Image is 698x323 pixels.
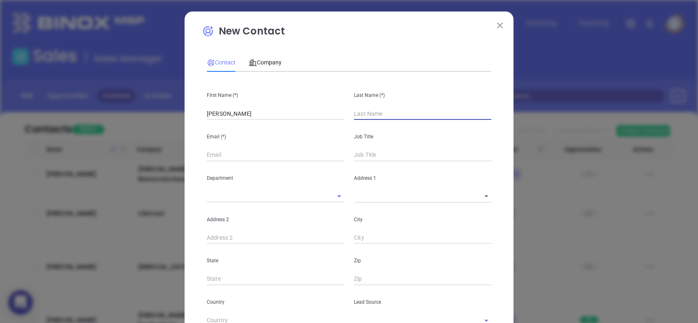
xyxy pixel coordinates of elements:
[207,273,344,285] input: State
[207,174,344,183] p: Department
[202,24,496,43] p: New Contact
[354,298,491,307] p: Lead Source
[207,91,344,100] p: First Name (*)
[333,190,345,202] button: Open
[207,108,344,120] input: First Name
[354,174,491,183] p: Address 1
[207,132,344,141] p: Email (*)
[207,232,344,244] input: Address 2
[354,91,491,100] p: Last Name (*)
[249,59,282,66] span: Company
[354,108,491,120] input: Last Name
[354,256,491,265] p: Zip
[354,132,491,141] p: Job Title
[354,273,491,285] input: Zip
[207,149,344,161] input: Email
[354,232,491,244] input: City
[207,256,344,265] p: State
[207,59,236,66] span: Contact
[207,215,344,224] p: Address 2
[354,149,491,161] input: Job Title
[497,23,503,28] img: close modal
[354,215,491,224] p: City
[207,298,344,307] p: Country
